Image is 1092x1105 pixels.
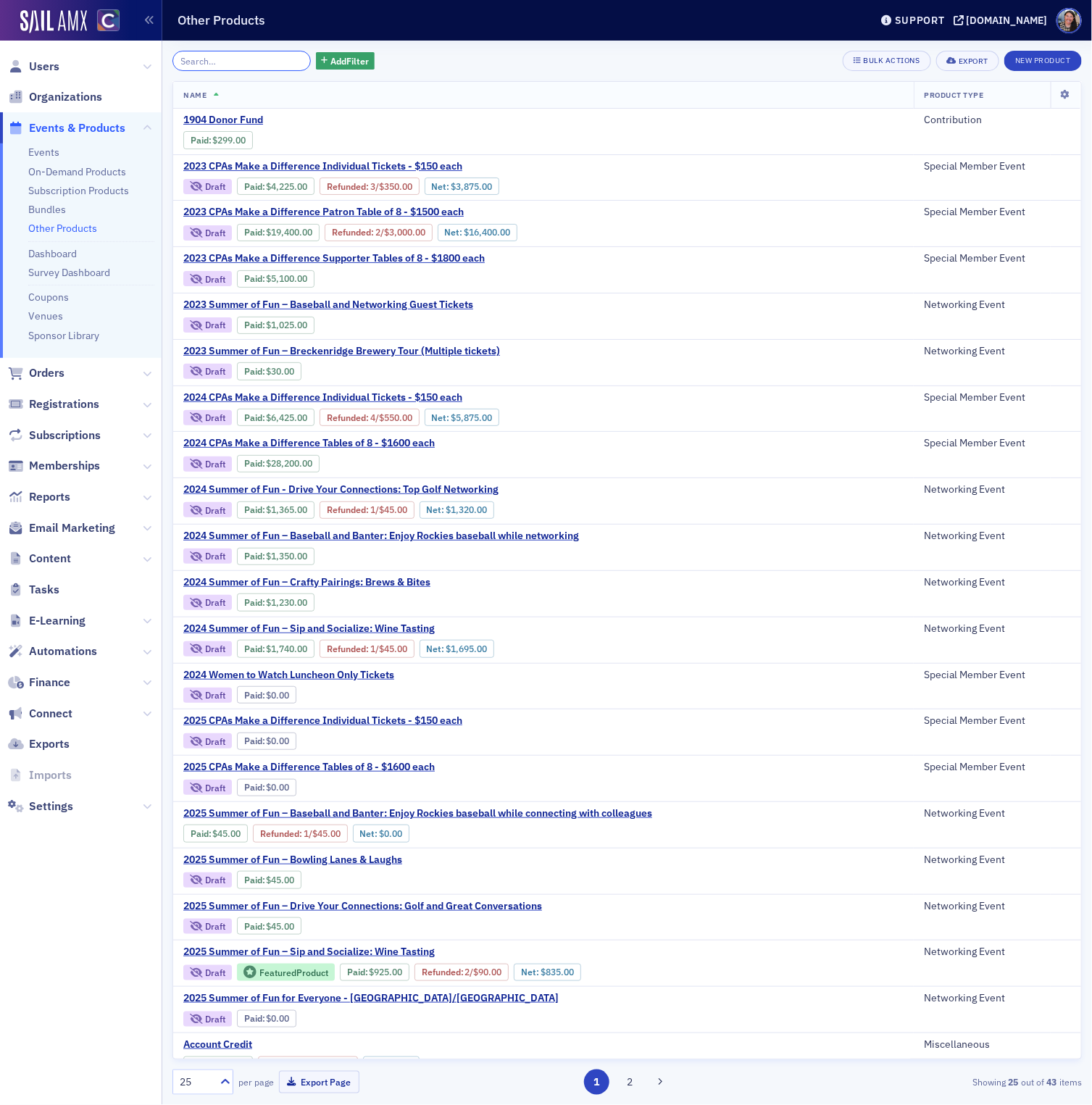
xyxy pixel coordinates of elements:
button: Export [936,51,999,71]
button: [DOMAIN_NAME] [954,15,1053,25]
div: Special Member Event [924,252,1071,265]
div: Special Member Event [924,160,1071,173]
span: Subscriptions [29,428,101,443]
a: Refunded [332,227,371,238]
span: Automations [29,643,97,659]
span: Email Marketing [29,520,115,536]
span: $3,875.00 [451,181,492,192]
a: Sponsor Library [28,329,99,342]
div: Special Member Event [924,714,1071,727]
span: : [244,227,267,238]
a: 2024 Women to Watch Luncheon Only Tickets [183,669,427,682]
a: Survey Dashboard [28,266,110,279]
img: SailAMX [97,9,120,32]
span: : [244,181,267,192]
span: Orders [29,365,64,381]
input: Search… [172,51,311,71]
button: 2 [617,1069,642,1095]
div: Paid: 0 - $0 [237,1010,296,1027]
img: SailAMX [20,10,87,33]
span: 2024 CPAs Make a Difference Tables of 8 - $1600 each [183,437,435,450]
div: Draft [205,275,225,283]
a: 2025 Summer of Fun – Bowling Lanes & Laughs [183,854,427,867]
div: Paid: 0 - $2820000 [237,455,320,472]
div: Paid: 0 - $3000 [237,362,301,380]
span: : [327,181,370,192]
span: $90.00 [474,967,502,977]
span: $350.00 [379,181,412,192]
a: Dashboard [28,247,77,260]
a: Imports [8,767,72,783]
button: New Product [1004,51,1082,71]
a: Refunded [327,181,366,192]
span: : [327,504,370,515]
div: Networking Event [924,946,1071,959]
span: $45.00 [267,921,295,932]
div: Draft [183,688,232,703]
span: : [244,921,267,932]
span: $1,320.00 [446,504,487,515]
a: 2023 CPAs Make a Difference Individual Tickets - $150 each [183,160,640,173]
div: Draft [205,183,225,191]
span: 2025 Summer of Fun for Everyone - Boulder/Longmont [183,992,559,1005]
div: Networking Event [924,530,1071,543]
span: 2025 CPAs Make a Difference Individual Tickets - $150 each [183,714,462,727]
div: Refunded: 3 - $422500 [320,178,419,195]
span: Settings [29,798,73,814]
div: Net: $83500 [514,964,580,981]
span: Net : [426,504,446,515]
span: : [244,273,267,284]
span: Exports [29,736,70,752]
span: E-Learning [29,613,86,629]
span: : [244,412,267,423]
div: Draft [183,317,232,333]
a: 2024 Summer of Fun – Sip and Socialize: Wine Tasting [183,622,567,635]
div: Miscellaneous [924,1038,1071,1051]
span: 2023 Summer of Fun – Breckenridge Brewery Tour (Multiple tickets) [183,345,500,358]
span: Content [29,551,71,567]
span: Events & Products [29,120,125,136]
span: : [244,643,267,654]
div: Special Member Event [924,206,1071,219]
span: : [244,690,267,701]
div: Contribution [924,114,1071,127]
div: Paid: 4 - $642500 [237,409,314,426]
span: : [244,782,267,793]
div: Net: $0 [353,825,409,842]
span: : [244,597,267,608]
span: Imports [29,767,72,783]
span: : [191,135,213,146]
span: $1,740.00 [267,643,308,654]
a: Connect [8,706,72,722]
a: Content [8,551,71,567]
h1: Other Products [178,12,265,29]
div: Networking Event [924,854,1071,867]
a: Organizations [8,89,102,105]
a: 2025 CPAs Make a Difference Tables of 8 - $1600 each [183,761,435,774]
span: Net : [521,967,541,977]
a: 2025 Summer of Fun – Sip and Socialize: Wine Tasting [183,946,654,959]
span: $45.00 [312,828,341,839]
span: $0.00 [267,690,290,701]
div: Paid: 0 - $0 [237,733,296,750]
a: Refunded [327,412,366,423]
a: Memberships [8,458,100,474]
a: Events [28,146,59,159]
div: Draft [183,549,232,564]
span: $299.00 [213,135,246,146]
div: Networking Event [924,900,1071,913]
span: Users [29,59,59,75]
div: Draft [205,922,225,930]
a: Settings [8,798,73,814]
button: AddFilter [316,52,375,70]
div: Refunded: 1 - $4500 [253,825,347,842]
div: Paid: 1 - $136500 [237,501,314,519]
span: 2023 CPAs Make a Difference Supporter Tables of 8 - $1800 each [183,252,485,265]
span: Net : [431,181,451,192]
div: Networking Event [924,992,1071,1005]
div: Paid: 0 - $0 [237,686,296,704]
a: Paid [191,828,209,839]
span: : [244,1013,267,1024]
